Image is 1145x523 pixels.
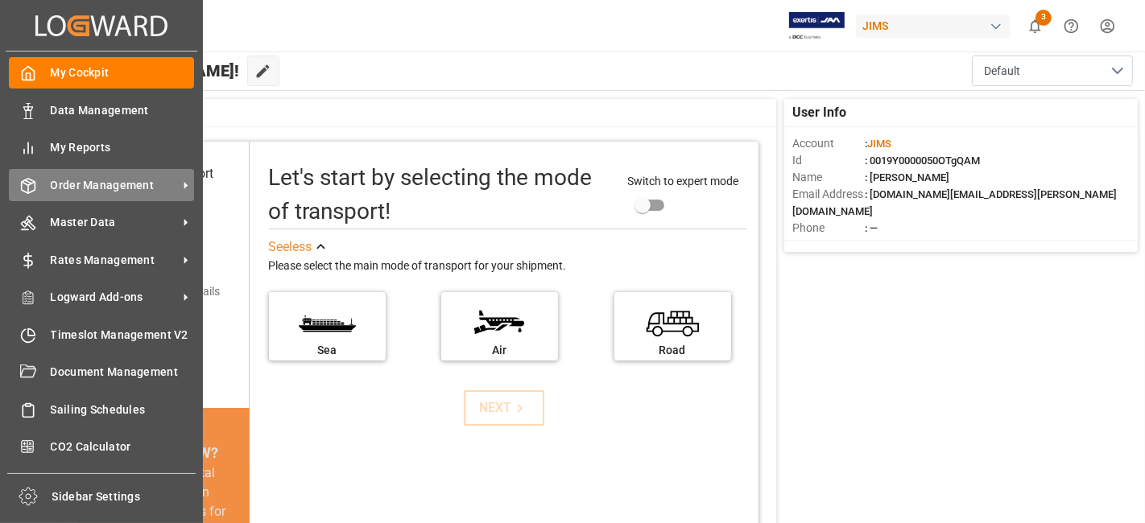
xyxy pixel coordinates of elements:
div: NEXT [479,398,528,418]
a: My Cockpit [9,57,194,89]
div: JIMS [856,14,1011,38]
span: : [865,138,891,150]
span: Sailing Schedules [51,402,195,418]
a: Timeslot Management V2 [9,319,194,350]
span: CO2 Calculator [51,439,195,455]
a: My Reports [9,132,194,163]
span: My Cockpit [51,64,195,81]
span: Timeslot Management V2 [51,327,195,344]
span: Name [792,169,865,186]
span: Logward Add-ons [51,289,178,306]
a: Sailing Schedules [9,393,194,425]
span: Account Type [792,237,865,253]
div: Add shipping details [119,283,220,300]
div: Please select the main mode of transport for your shipment. [269,257,747,276]
button: JIMS [856,10,1017,41]
span: Order Management [51,177,178,194]
span: Sidebar Settings [52,488,196,505]
button: NEXT [464,390,544,426]
span: Data Management [51,102,195,119]
a: Data Management [9,94,194,126]
span: Default [984,63,1020,80]
span: : — [865,222,878,234]
div: See less [269,237,312,257]
div: Let's start by selecting the mode of transport! [269,161,611,229]
span: My Reports [51,139,195,156]
span: : [PERSON_NAME] [865,171,949,183]
button: open menu [972,56,1133,86]
a: CO2 Calculator [9,431,194,463]
span: Hello [PERSON_NAME]! [66,56,239,86]
span: Switch to expert mode [627,175,738,187]
button: Help Center [1053,8,1089,44]
span: : [DOMAIN_NAME][EMAIL_ADDRESS][PERSON_NAME][DOMAIN_NAME] [792,188,1117,217]
span: 3 [1035,10,1052,26]
div: Sea [277,342,378,359]
span: Master Data [51,214,178,231]
span: : 0019Y0000050OTgQAM [865,154,980,167]
a: Tracking Shipment [9,468,194,500]
span: : Shipper [865,239,905,251]
div: Road [622,342,723,359]
span: Email Address [792,186,865,203]
span: User Info [792,103,846,122]
span: Rates Management [51,252,178,269]
span: Document Management [51,364,195,381]
span: Phone [792,220,865,237]
div: Air [449,342,550,359]
img: Exertis%20JAM%20-%20Email%20Logo.jpg_1722504956.jpg [789,12,845,40]
a: Document Management [9,356,194,388]
span: Id [792,152,865,169]
button: show 3 new notifications [1017,8,1053,44]
span: Account [792,135,865,152]
span: JIMS [867,138,891,150]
